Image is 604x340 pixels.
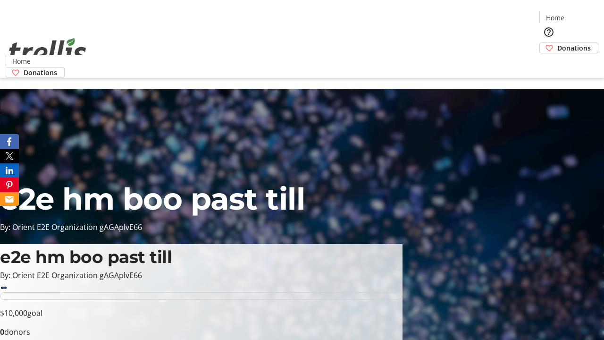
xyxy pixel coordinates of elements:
[6,67,65,78] a: Donations
[24,68,57,77] span: Donations
[539,53,558,72] button: Cart
[546,13,564,23] span: Home
[557,43,591,53] span: Donations
[540,13,570,23] a: Home
[539,23,558,42] button: Help
[6,27,90,75] img: Orient E2E Organization gAGAplvE66's Logo
[539,42,598,53] a: Donations
[6,56,36,66] a: Home
[12,56,31,66] span: Home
